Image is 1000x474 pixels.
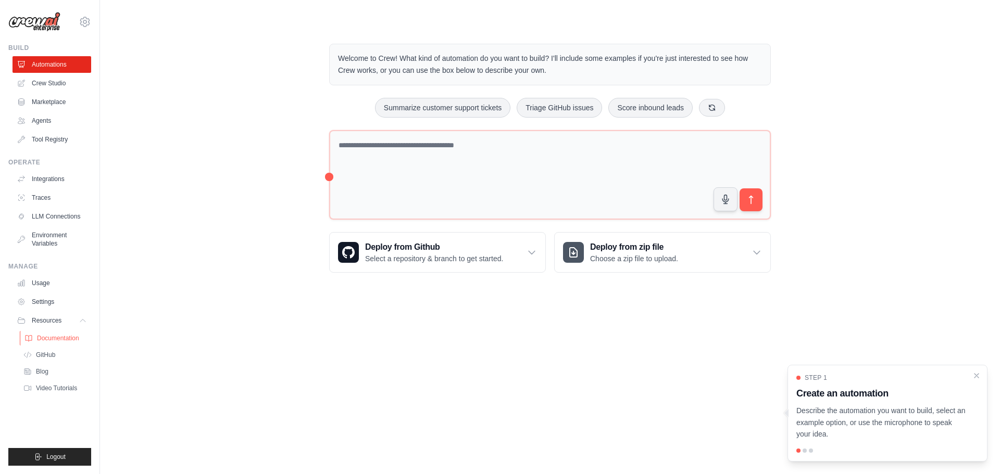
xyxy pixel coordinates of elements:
button: Score inbound leads [608,98,693,118]
span: Logout [46,453,66,461]
div: Build [8,44,91,52]
span: Step 1 [805,374,827,382]
a: Traces [12,189,91,206]
a: Video Tutorials [19,381,91,395]
span: GitHub [36,351,55,359]
a: Marketplace [12,94,91,110]
a: GitHub [19,348,91,362]
a: Settings [12,293,91,310]
a: Crew Studio [12,75,91,92]
h3: Create an automation [796,386,966,401]
p: Describe the automation you want to build, select an example option, or use the microphone to spe... [796,405,966,440]
button: Summarize customer support tickets [375,98,510,118]
a: Blog [19,364,91,379]
span: Documentation [37,334,79,342]
p: Welcome to Crew! What kind of automation do you want to build? I'll include some examples if you'... [338,53,762,76]
a: Documentation [20,331,92,345]
span: Resources [32,316,61,325]
iframe: Chat Widget [948,424,1000,474]
a: Usage [12,275,91,291]
h3: Deploy from zip file [590,241,678,253]
button: Close walkthrough [972,371,981,380]
a: Tool Registry [12,131,91,148]
a: Automations [12,56,91,73]
button: Resources [12,312,91,329]
span: Blog [36,367,48,376]
div: Manage [8,262,91,271]
p: Choose a zip file to upload. [590,253,678,264]
img: Logo [8,12,60,32]
a: Integrations [12,171,91,187]
a: LLM Connections [12,208,91,225]
p: Select a repository & branch to get started. [365,253,503,264]
button: Triage GitHub issues [517,98,602,118]
a: Agents [12,112,91,129]
div: Operate [8,158,91,166]
a: Environment Variables [12,227,91,252]
h3: Deploy from Github [365,241,503,253]
span: Video Tutorials [36,384,77,392]
button: Logout [8,448,91,466]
